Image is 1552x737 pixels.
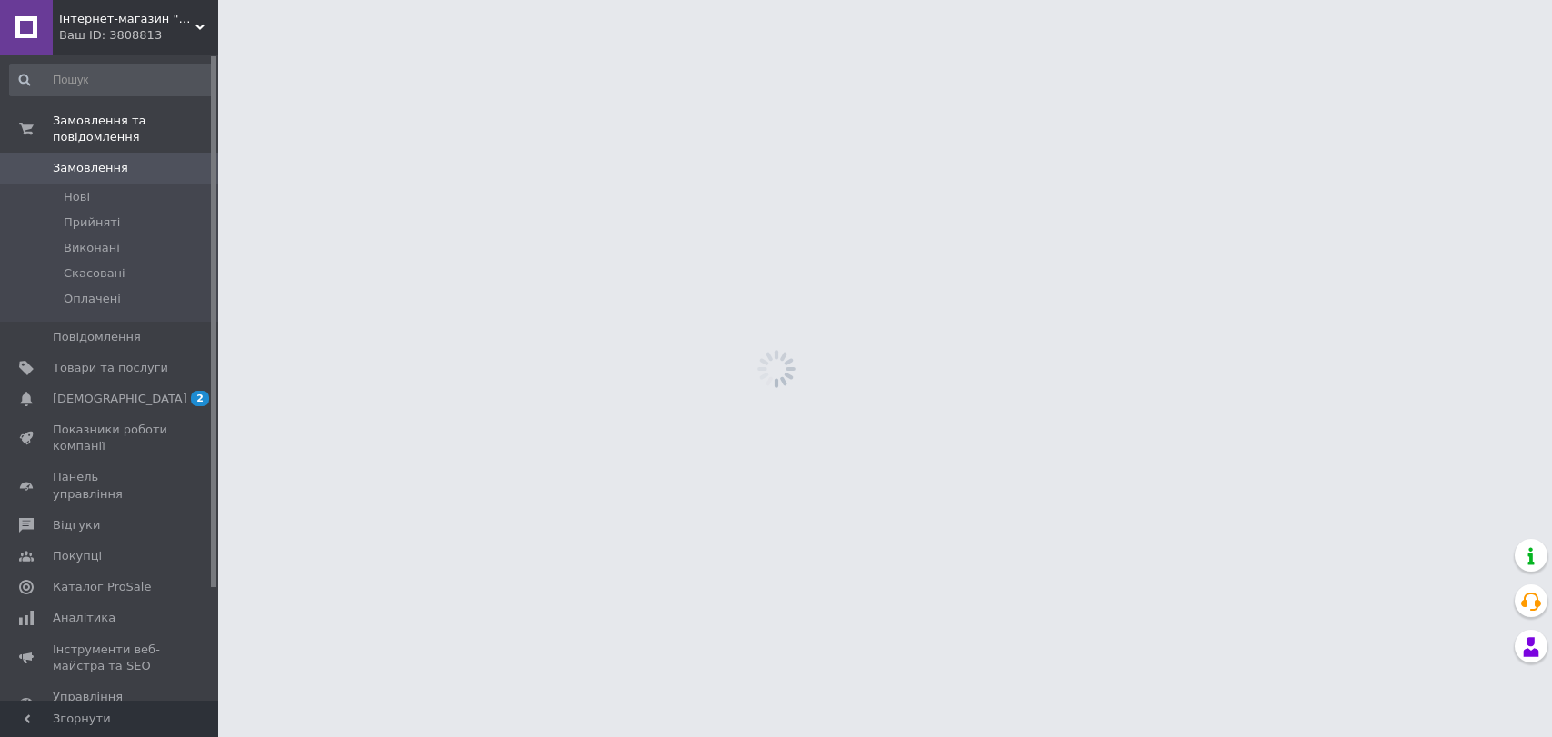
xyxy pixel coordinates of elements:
[64,240,120,256] span: Виконані
[53,160,128,176] span: Замовлення
[53,689,168,722] span: Управління сайтом
[53,579,151,595] span: Каталог ProSale
[53,360,168,376] span: Товари та послуги
[53,329,141,345] span: Повідомлення
[64,265,125,282] span: Скасовані
[53,548,102,564] span: Покупці
[59,27,218,44] div: Ваш ID: 3808813
[53,517,100,533] span: Відгуки
[53,469,168,502] span: Панель управління
[64,214,120,231] span: Прийняті
[53,391,187,407] span: [DEMOGRAPHIC_DATA]
[53,422,168,454] span: Показники роботи компанії
[53,113,218,145] span: Замовлення та повідомлення
[191,391,209,406] span: 2
[53,610,115,626] span: Аналітика
[64,291,121,307] span: Оплачені
[9,64,214,96] input: Пошук
[64,189,90,205] span: Нові
[53,642,168,674] span: Інструменти веб-майстра та SEO
[59,11,195,27] span: Інтернет-магазин "Оптових ЦІН"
